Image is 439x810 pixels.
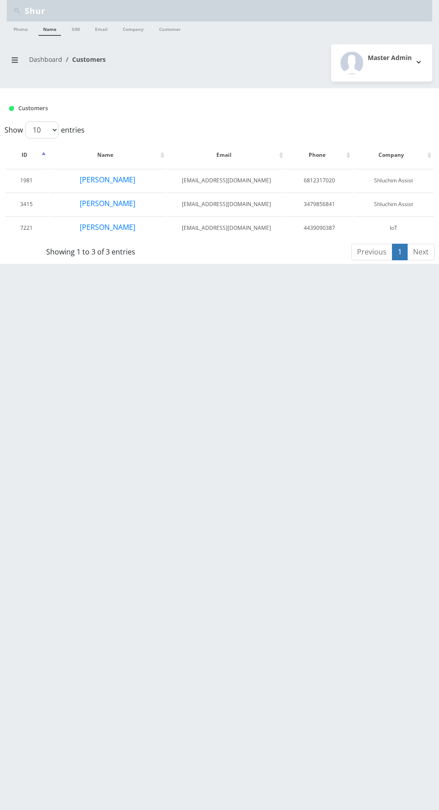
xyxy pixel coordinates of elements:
[392,244,408,260] a: 1
[331,44,432,82] button: Master Admin
[368,54,412,62] h2: Master Admin
[67,22,84,35] a: SIM
[7,50,213,76] nav: breadcrumb
[286,216,353,239] td: 4439090387
[5,169,48,192] td: 1981
[353,193,434,215] td: Shluchim Assist
[286,142,353,168] th: Phone: activate to sort column ascending
[168,142,285,168] th: Email: activate to sort column ascending
[25,121,59,138] select: Showentries
[353,169,434,192] td: Shluchim Assist
[79,221,136,233] button: [PERSON_NAME]
[90,22,112,35] a: Email
[407,244,435,260] a: Next
[5,142,48,168] th: ID: activate to sort column descending
[286,193,353,215] td: 3479856841
[25,2,430,19] input: Search Teltik
[79,174,136,185] button: [PERSON_NAME]
[168,169,285,192] td: [EMAIL_ADDRESS][DOMAIN_NAME]
[49,142,167,168] th: Name: activate to sort column ascending
[9,22,32,35] a: Phone
[118,22,148,35] a: Company
[168,193,285,215] td: [EMAIL_ADDRESS][DOMAIN_NAME]
[9,105,357,112] h1: Customers
[351,244,392,260] a: Previous
[353,142,434,168] th: Company: activate to sort column ascending
[39,22,61,36] a: Name
[286,169,353,192] td: 6812317020
[62,55,106,64] li: Customers
[5,193,48,215] td: 3415
[4,121,85,138] label: Show entries
[353,216,434,239] td: IoT
[4,243,177,257] div: Showing 1 to 3 of 3 entries
[168,216,285,239] td: [EMAIL_ADDRESS][DOMAIN_NAME]
[155,22,185,35] a: Customer
[29,55,62,64] a: Dashboard
[79,198,136,209] button: [PERSON_NAME]
[5,216,48,239] td: 7221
